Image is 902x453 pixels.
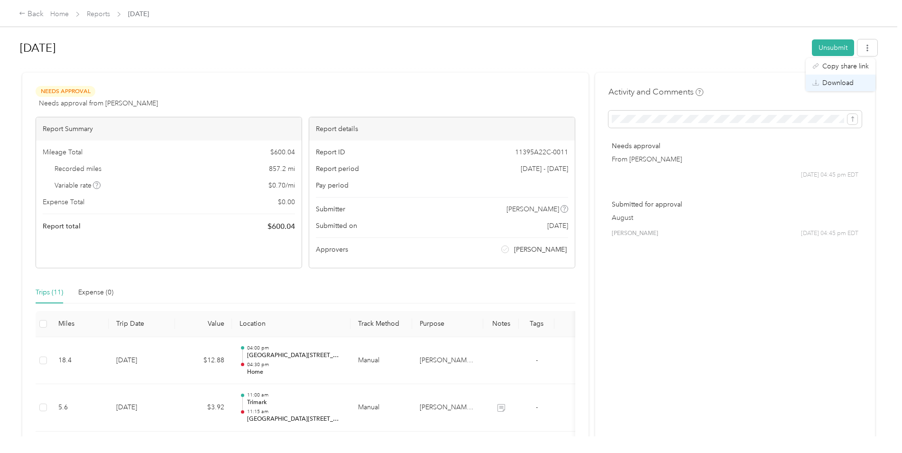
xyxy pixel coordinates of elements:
[78,287,113,298] div: Expense (0)
[812,39,854,56] button: Unsubmit
[36,287,63,298] div: Trips (11)
[822,61,869,71] span: Copy share link
[536,403,538,411] span: -
[316,221,357,231] span: Submitted on
[822,78,854,88] span: Download
[268,180,295,190] span: $ 0.70 / mi
[612,154,858,164] p: From [PERSON_NAME]
[36,117,302,141] div: Report Summary
[55,164,101,174] span: Recorded miles
[55,180,101,190] span: Variable rate
[612,213,858,223] p: August
[267,221,295,232] span: $ 600.04
[43,147,83,157] span: Mileage Total
[278,197,295,207] span: $ 0.00
[412,311,483,337] th: Purpose
[849,400,902,453] iframe: Everlance-gr Chat Button Frame
[247,345,343,351] p: 04:00 pm
[801,171,858,179] span: [DATE] 04:45 pm EDT
[521,164,568,174] span: [DATE] - [DATE]
[350,384,412,432] td: Manual
[50,10,69,18] a: Home
[128,9,149,19] span: [DATE]
[87,10,110,18] a: Reports
[175,384,232,432] td: $3.92
[175,337,232,385] td: $12.88
[506,204,559,214] span: [PERSON_NAME]
[608,86,703,98] h4: Activity and Comments
[270,147,295,157] span: $ 600.04
[612,199,858,209] p: Submitted for approval
[247,368,343,377] p: Home
[247,398,343,407] p: Trimark
[247,351,343,360] p: [GEOGRAPHIC_DATA][STREET_ADDRESS][GEOGRAPHIC_DATA]
[483,311,519,337] th: Notes
[612,229,658,238] span: [PERSON_NAME]
[801,229,858,238] span: [DATE] 04:45 pm EDT
[175,311,232,337] th: Value
[316,204,345,214] span: Submitter
[247,392,343,398] p: 11:00 am
[269,164,295,174] span: 857.2 mi
[247,415,343,424] p: [GEOGRAPHIC_DATA][STREET_ADDRESS][GEOGRAPHIC_DATA]
[316,180,349,190] span: Pay period
[309,117,575,141] div: Report details
[412,384,483,432] td: GABRIEL GROUP LLC
[247,408,343,415] p: 11:15 am
[109,337,175,385] td: [DATE]
[316,147,345,157] span: Report ID
[51,337,109,385] td: 18.4
[412,337,483,385] td: GABRIEL GROUP LLC
[43,197,84,207] span: Expense Total
[51,311,109,337] th: Miles
[109,311,175,337] th: Trip Date
[316,164,359,174] span: Report period
[547,221,568,231] span: [DATE]
[350,311,412,337] th: Track Method
[232,311,350,337] th: Location
[612,141,858,151] p: Needs approval
[43,221,81,231] span: Report total
[536,356,538,364] span: -
[20,37,805,59] h1: Aug 2025
[36,86,95,97] span: Needs Approval
[514,245,567,255] span: [PERSON_NAME]
[51,384,109,432] td: 5.6
[519,311,554,337] th: Tags
[316,245,348,255] span: Approvers
[247,361,343,368] p: 04:30 pm
[19,9,44,20] div: Back
[39,98,158,108] span: Needs approval from [PERSON_NAME]
[350,337,412,385] td: Manual
[515,147,568,157] span: 11395A22C-0011
[109,384,175,432] td: [DATE]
